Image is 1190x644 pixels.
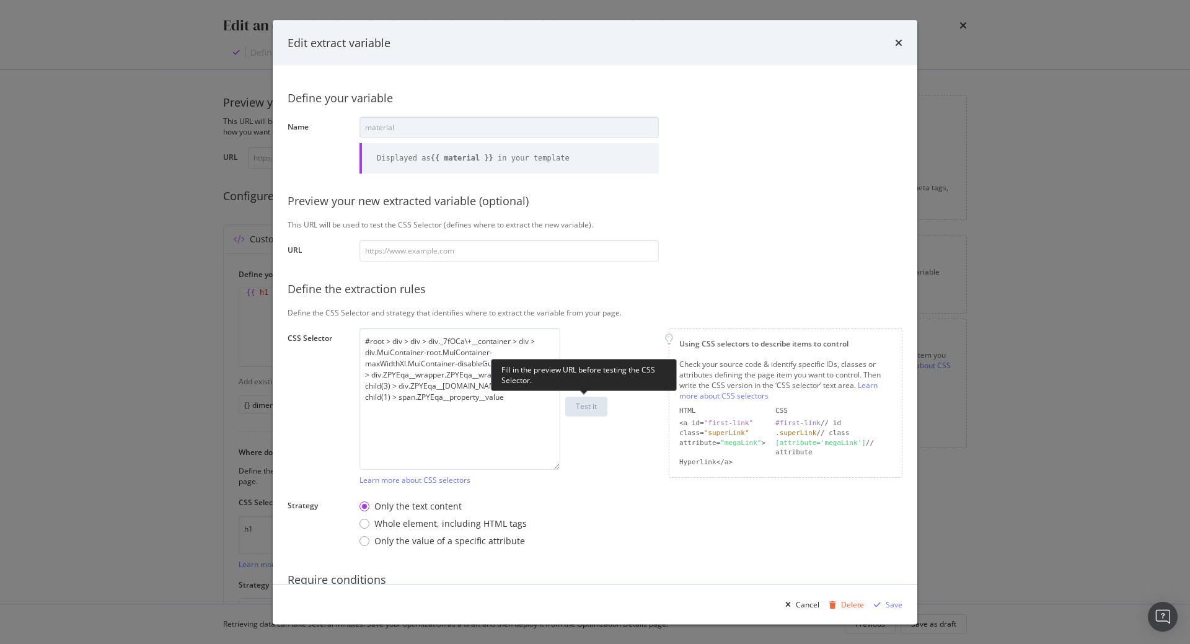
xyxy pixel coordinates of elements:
div: Hyperlink</a> [679,457,765,467]
div: [attribute='megaLink'] [775,438,866,446]
button: Cancel [780,594,819,614]
div: .superLink [775,428,816,436]
div: // class [775,428,892,438]
div: Cancel [796,599,819,609]
div: Define the CSS Selector and strategy that identifies where to extract the variable from your page. [288,307,902,317]
label: CSS Selector [288,332,350,482]
div: modal [273,20,917,624]
div: Require conditions [288,571,902,588]
div: Whole element, including HTML tags [374,517,527,529]
div: // id [775,418,892,428]
div: Displayed as in your template [377,152,570,163]
input: https://www.example.com [359,239,659,261]
div: Only the text content [374,500,462,512]
button: Test it [565,396,607,416]
button: Delete [824,594,864,614]
a: Learn more about CSS selectors [679,380,878,401]
div: attribute= > [679,438,765,457]
div: Define the extraction rules [288,281,902,297]
button: Save [869,594,902,614]
div: Only the value of a specific attribute [359,534,527,547]
div: Fill in the preview URL before testing the CSS Selector. [491,359,677,391]
div: Check your source code & identify specific IDs, classes or attributes defining the page item you ... [679,358,892,401]
textarea: #root > div > div > div._7fOCa\+__container > div > div.MuiContainer-root.MuiContainer-maxWidthXl... [359,327,560,469]
a: Learn more about CSS selectors [359,474,470,485]
b: {{ material }} [431,153,493,162]
div: Preview your new extracted variable (optional) [288,193,902,210]
label: Name [288,121,350,170]
div: "superLink" [704,428,749,436]
label: URL [288,244,350,258]
div: // attribute [775,438,892,457]
div: Open Intercom Messenger [1148,602,1178,632]
div: <a id= [679,418,765,428]
div: "megaLink" [720,438,761,446]
div: Test it [576,401,597,412]
div: Only the text content [359,500,527,512]
div: "first-link" [704,419,753,427]
div: Whole element, including HTML tags [359,517,527,529]
div: Save [886,599,902,609]
div: times [895,35,902,51]
div: Using CSS selectors to describe items to control [679,338,892,348]
div: Define your variable [288,90,902,107]
div: Only the value of a specific attribute [374,534,525,547]
div: CSS [775,406,892,416]
div: Delete [841,599,864,609]
div: Edit extract variable [288,35,390,51]
div: This URL will be used to test the CSS Selector (defines where to extract the new variable). [288,219,902,229]
div: class= [679,428,765,438]
label: Strategy [288,500,350,549]
div: #first-link [775,419,821,427]
div: HTML [679,406,765,416]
